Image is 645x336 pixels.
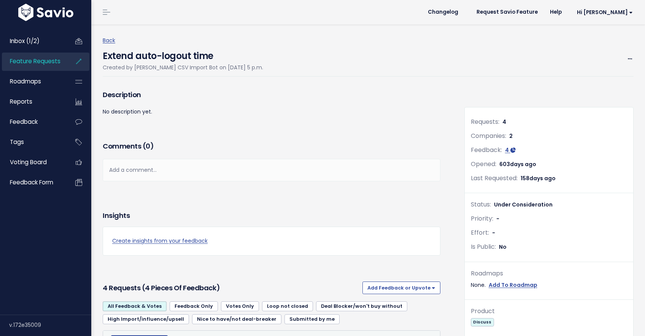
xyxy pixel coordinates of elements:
button: Add Feedback or Upvote [362,282,440,294]
a: Hi [PERSON_NAME] [568,6,639,18]
a: Voting Board [2,154,63,171]
a: Tags [2,133,63,151]
a: Deal Blocker/won't buy without [316,301,407,311]
span: Voting Board [10,158,47,166]
h3: 4 Requests (4 pieces of Feedback) [103,283,359,293]
span: Last Requested: [471,174,518,182]
span: - [496,215,499,222]
a: Feedback [2,113,63,131]
a: High Import/influence/upsell [103,314,189,324]
a: Feedback form [2,174,63,191]
span: Changelog [428,10,458,15]
a: Feature Requests [2,53,63,70]
span: Reports [10,98,32,106]
a: Loop not closed [262,301,313,311]
div: v.172e35009 [9,315,91,335]
span: - [492,229,495,237]
span: Status: [471,200,491,209]
h4: Extend auto-logout time [103,45,263,63]
span: Roadmaps [10,77,41,85]
span: Opened: [471,160,496,168]
a: Roadmaps [2,73,63,90]
p: No description yet. [103,107,440,117]
span: Tags [10,138,24,146]
span: Effort: [471,228,489,237]
a: Votes Only [221,301,259,311]
span: 4 [502,118,506,126]
span: Feature Requests [10,57,60,65]
div: Product [471,306,627,317]
span: Requests: [471,117,499,126]
div: None. [471,280,627,290]
div: Roadmaps [471,268,627,279]
div: Add a comment... [103,159,440,181]
span: days ago [529,174,556,182]
span: Discuss [471,318,494,326]
span: Priority: [471,214,493,223]
span: Under Consideration [494,201,553,208]
a: Help [544,6,568,18]
span: Inbox (1/2) [10,37,40,45]
span: Companies: [471,131,506,140]
span: Is Public: [471,242,496,251]
img: logo-white.9d6f32f41409.svg [16,4,75,21]
a: Back [103,37,115,44]
span: Hi [PERSON_NAME] [577,10,633,15]
span: 2 [509,132,513,140]
a: 4 [505,146,516,154]
a: Add To Roadmap [489,280,537,290]
a: Submitted by me [284,314,340,324]
a: Nice to have/not deal-breaker [192,314,281,324]
span: 603 [499,160,536,168]
span: Feedback form [10,178,53,186]
h3: Comments ( ) [103,141,440,152]
a: All Feedback & Votes [103,301,167,311]
span: Feedback: [471,146,502,154]
h3: Insights [103,210,130,221]
a: Request Savio Feature [470,6,544,18]
span: Created by [PERSON_NAME] CSV Import Bot on [DATE] 5 p.m. [103,64,263,71]
span: days ago [510,160,536,168]
span: 0 [146,141,150,151]
a: Reports [2,93,63,110]
a: Inbox (1/2) [2,32,63,50]
span: No [499,243,507,251]
h3: Description [103,90,440,100]
span: 4 [505,146,509,154]
span: Feedback [10,118,38,126]
span: 158 [521,174,556,182]
a: Create insights from your feedback [112,236,431,246]
a: Feedback Only [170,301,218,311]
